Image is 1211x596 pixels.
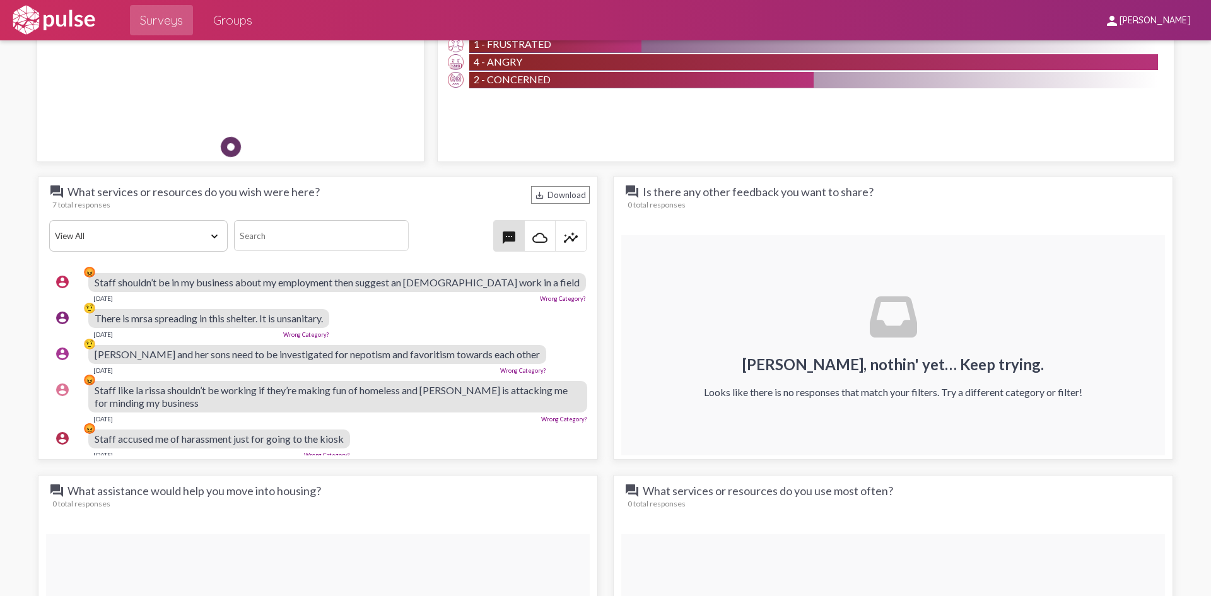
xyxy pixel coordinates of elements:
span: Is there any other feedback you want to share? [624,184,874,199]
img: svg+xml;base64,PHN2ZyB4bWxucz0iaHR0cDovL3d3dy53My5vcmcvMjAwMC9zdmciIHZpZXdCb3g9IjAgMCA1MTIgNTEyIj... [870,293,917,341]
div: 😡 [83,266,96,278]
div: 😡 [83,422,96,435]
span: 4 - Angry [474,56,522,67]
mat-icon: account_circle [55,382,70,397]
mat-icon: textsms [501,230,517,245]
a: Wrong Category? [541,416,587,423]
mat-icon: question_answer [624,184,640,199]
div: 🤨 [83,301,96,314]
div: 7 total responses [52,200,590,209]
div: Looks like there is no responses that match your filters. Try a different category or filter! [704,386,1082,398]
mat-icon: question_answer [49,184,64,199]
mat-icon: question_answer [49,483,64,498]
span: [PERSON_NAME] [1120,15,1191,26]
span: What assistance would help you move into housing? [49,483,321,498]
div: 0 total responses [628,200,1165,209]
mat-icon: question_answer [624,483,640,498]
div: [DATE] [93,330,113,338]
img: white-logo.svg [10,4,97,36]
div: 🤨 [83,337,96,350]
mat-icon: account_circle [55,346,70,361]
div: Download [531,186,590,204]
div: [DATE] [93,415,113,423]
a: Wrong Category? [304,452,350,459]
div: 0 total responses [628,499,1165,508]
mat-icon: person [1104,13,1120,28]
a: Wrong Category? [500,367,546,374]
button: [PERSON_NAME] [1094,8,1201,32]
input: Search [234,220,408,251]
mat-icon: account_circle [55,310,70,325]
a: Wrong Category? [540,295,586,302]
span: There is mrsa spreading in this shelter. It is unsanitary. [95,312,323,324]
div: 😡 [83,373,96,386]
div: [DATE] [93,451,113,459]
span: 2 - Concerned [474,73,551,85]
span: Staff shouldn’t be in my business about my employment then suggest an [DEMOGRAPHIC_DATA] work in ... [95,276,580,288]
img: Frustrated [448,37,464,52]
img: Angry [448,54,464,70]
mat-icon: insights [563,230,578,245]
h2: [PERSON_NAME], nothin' yet… Keep trying. [704,355,1082,373]
span: Groups [213,9,252,32]
span: Surveys [140,9,183,32]
mat-icon: cloud_queue [532,230,547,245]
a: Wrong Category? [283,331,329,338]
mat-icon: account_circle [55,431,70,446]
span: What services or resources do you use most often? [624,483,893,498]
a: Groups [203,5,262,35]
span: Staff like la rissa shouldn’t be working if they’re making fun of homeless and [PERSON_NAME] is a... [95,384,568,409]
div: [DATE] [93,366,113,374]
span: [PERSON_NAME] and her sons need to be investigated for nepotism and favoritism towards each other [95,348,540,360]
a: Surveys [130,5,193,35]
div: 0 total responses [52,499,590,508]
span: Staff accused me of harassment just for going to the kiosk [95,433,344,445]
img: Happy [311,37,349,74]
img: Concerned [448,72,464,88]
span: What services or resources do you wish were here? [49,184,320,199]
span: 1 - Frustrated [474,38,551,50]
mat-icon: account_circle [55,274,70,289]
div: [DATE] [93,295,113,302]
mat-icon: Download [535,190,544,200]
